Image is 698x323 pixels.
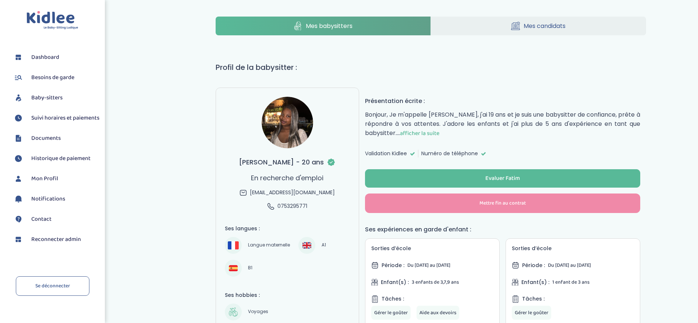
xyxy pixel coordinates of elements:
[13,234,99,245] a: Reconnecter admin
[216,17,431,35] a: Mes babysitters
[31,73,74,82] span: Besoins de garde
[245,264,255,273] span: B1
[524,21,566,31] span: Mes candidats
[365,169,640,188] button: Evaluer Fatim
[365,194,640,213] button: Mettre fin au contrat
[306,21,352,31] span: Mes babysitters
[479,199,526,207] span: Mettre fin au contrat
[262,97,313,148] img: avatar
[522,262,545,269] span: Période :
[365,110,640,138] p: Bonjour, Je m'appelle [PERSON_NAME], j'ai 19 ans et je suis une babysitter de confiance, prête à ...
[13,113,24,124] img: suivihoraire.svg
[31,134,61,143] span: Documents
[277,202,307,210] span: 0753295771
[245,308,271,316] span: Voyages
[421,150,478,157] span: Numéro de téléphone
[31,174,58,183] span: Mon Profil
[229,264,238,273] img: Espagnol
[382,295,404,303] span: Tâches :
[374,309,408,317] span: Gérer le goûter
[371,245,493,252] h5: Sorties d’école
[13,173,24,184] img: profil.svg
[16,276,89,296] a: Se déconnecter
[31,93,63,102] span: Baby-sitters
[13,214,99,225] a: Contact
[521,278,549,286] span: Enfant(s) :
[13,194,24,205] img: notification.svg
[13,113,99,124] a: Suivi horaires et paiements
[250,189,335,196] span: [EMAIL_ADDRESS][DOMAIN_NAME]
[13,194,99,205] a: Notifications
[13,214,24,225] img: contact.svg
[548,261,591,269] span: Du [DATE] au [DATE]
[225,225,350,233] h4: Ses langues :
[522,295,545,303] span: Tâches :
[382,262,404,269] span: Période :
[13,234,24,245] img: dashboard.svg
[302,241,311,250] img: Anglais
[13,173,99,184] a: Mon Profil
[31,195,65,203] span: Notifications
[319,241,329,250] span: A1
[400,129,439,138] span: afficher la suite
[552,278,589,286] span: 1 enfant de 3 ans
[13,92,99,103] a: Baby-sitters
[365,96,640,106] h4: Présentation écrite :
[13,153,99,164] a: Historique de paiement
[412,278,459,286] span: 3 enfants de 3,7,9 ans
[365,225,640,234] h4: Ses expériences en garde d'enfant :
[13,52,24,63] img: dashboard.svg
[407,261,450,269] span: Du [DATE] au [DATE]
[381,278,409,286] span: Enfant(s) :
[31,114,99,123] span: Suivi horaires et paiements
[251,173,323,183] p: En recherche d'emploi
[239,157,336,167] h3: [PERSON_NAME] - 20 ans
[31,215,52,224] span: Contact
[26,11,78,30] img: logo.svg
[13,52,99,63] a: Dashboard
[512,245,634,252] h5: Sorties d’école
[245,241,293,250] span: Langue maternelle
[485,174,520,183] div: Evaluer Fatim
[13,133,99,144] a: Documents
[419,309,456,317] span: Aide aux devoirs
[13,92,24,103] img: babysitters.svg
[431,17,646,35] a: Mes candidats
[31,235,81,244] span: Reconnecter admin
[13,153,24,164] img: suivihoraire.svg
[31,53,59,62] span: Dashboard
[216,62,646,73] h1: Profil de la babysitter :
[13,133,24,144] img: documents.svg
[31,154,91,163] span: Historique de paiement
[225,291,350,299] h4: Ses hobbies :
[515,309,548,317] span: Gérer le goûter
[365,150,407,157] span: Validation Kidlee
[13,72,24,83] img: besoin.svg
[228,241,239,249] img: Français
[13,72,99,83] a: Besoins de garde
